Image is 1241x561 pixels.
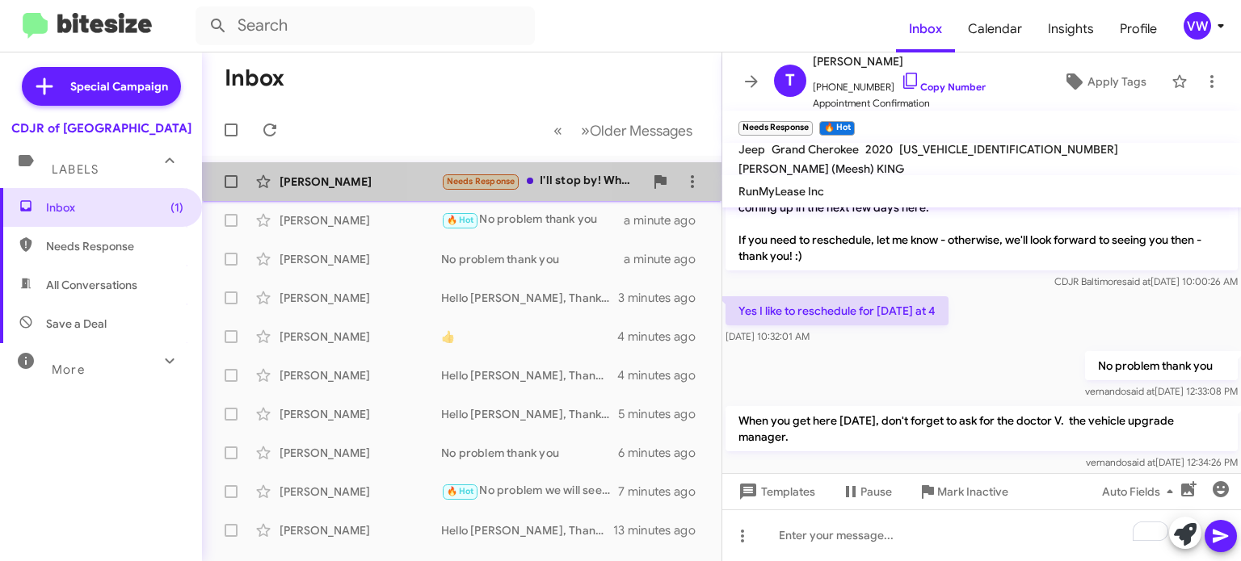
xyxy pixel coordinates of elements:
span: Needs Response [447,176,515,186]
p: Hi [PERSON_NAME], it's [PERSON_NAME], General Sales Manager at Ourisman CDJR of [GEOGRAPHIC_DATA]... [726,161,1238,270]
span: Appointment Confirmation [813,95,986,111]
span: vernando [DATE] 12:34:26 PM [1086,456,1238,468]
button: vw [1170,12,1223,40]
button: Auto Fields [1089,477,1193,506]
div: 7 minutes ago [618,484,709,500]
div: No problem we will see you [DATE] [441,482,618,500]
div: To enrich screen reader interactions, please activate Accessibility in Grammarly extension settings [722,509,1241,561]
p: No problem thank you [1085,351,1238,380]
div: [PERSON_NAME] [280,290,441,306]
span: Pause [860,477,892,506]
div: 4 minutes ago [617,329,709,345]
span: CDJR Baltimore [DATE] 10:00:26 AM [1054,275,1238,287]
span: (1) [170,199,183,216]
span: 2020 [865,142,893,157]
span: [PHONE_NUMBER] [813,71,986,95]
p: When you get here [DATE], don't forget to ask for the doctor V. the vehicle upgrade manager. [726,406,1238,451]
div: [PERSON_NAME] [280,251,441,267]
span: said at [1122,275,1151,287]
span: said at [1127,456,1155,468]
span: Auto Fields [1102,477,1180,506]
span: Templates [735,477,815,506]
span: [PERSON_NAME] [813,52,986,71]
span: » [581,120,590,140]
div: [PERSON_NAME] [280,484,441,500]
div: I'll stop by! What's the address? Which dealership? [441,172,644,190]
div: Hello [PERSON_NAME], Thank you for your inquiry. Are you available to stop by either [DATE] or [D... [441,290,618,306]
div: a minute ago [624,251,709,267]
span: RunMyLease Inc [738,184,824,199]
span: Mark Inactive [937,477,1008,506]
span: Grand Cherokee [772,142,859,157]
span: [PERSON_NAME] (Meesh) KING [738,161,904,176]
div: 6 minutes ago [618,445,709,461]
div: [PERSON_NAME] [280,445,441,461]
div: 👍 [441,329,617,345]
button: Pause [828,477,905,506]
div: [PERSON_NAME] [280,174,441,190]
div: 13 minutes ago [613,522,709,538]
button: Apply Tags [1045,67,1163,96]
div: [PERSON_NAME] [280,212,441,228]
input: Search [196,6,535,45]
a: Calendar [955,6,1035,52]
small: 🔥 Hot [819,121,854,136]
span: Apply Tags [1087,67,1146,96]
span: Special Campaign [70,78,168,94]
div: 4 minutes ago [617,367,709,383]
div: Hello [PERSON_NAME], Thank you for your inquiry. Are you available to stop by either [DATE] or [D... [441,367,617,383]
span: 🔥 Hot [447,486,474,496]
div: Hello [PERSON_NAME], Thank you for your inquiry. Are you available to stop by either [DATE] or [D... [441,522,613,538]
div: Hello [PERSON_NAME], Thank you for your inquiry. Are you available to stop by either [DATE] or [D... [441,406,618,422]
span: All Conversations [46,277,137,293]
div: No problem thank you [441,445,618,461]
span: T [785,68,795,94]
div: 3 minutes ago [618,290,709,306]
span: Labels [52,162,99,177]
div: [PERSON_NAME] [280,522,441,538]
div: CDJR of [GEOGRAPHIC_DATA] [11,120,191,136]
small: Needs Response [738,121,813,136]
div: No problem thank you [441,211,624,229]
span: vernando [DATE] 12:33:08 PM [1085,385,1238,397]
span: Jeep [738,142,765,157]
span: 🔥 Hot [447,215,474,225]
div: [PERSON_NAME] [280,329,441,345]
p: Yes I like to reschedule for [DATE] at 4 [726,296,949,325]
button: Mark Inactive [905,477,1021,506]
div: 5 minutes ago [618,406,709,422]
a: Profile [1107,6,1170,52]
span: [DATE] 10:32:01 AM [726,330,810,342]
button: Next [571,114,702,147]
button: Previous [544,114,572,147]
a: Inbox [896,6,955,52]
span: [US_VEHICLE_IDENTIFICATION_NUMBER] [899,142,1118,157]
div: [PERSON_NAME] [280,367,441,383]
a: Copy Number [901,81,986,93]
div: vw [1184,12,1211,40]
span: said at [1126,385,1155,397]
div: [PERSON_NAME] [280,406,441,422]
div: No problem thank you [441,251,624,267]
h1: Inbox [225,65,284,91]
span: « [553,120,562,140]
div: a minute ago [624,212,709,228]
a: Special Campaign [22,67,181,106]
span: Inbox [46,199,183,216]
nav: Page navigation example [545,114,702,147]
button: Templates [722,477,828,506]
span: Older Messages [590,122,692,140]
span: Needs Response [46,238,183,254]
a: Insights [1035,6,1107,52]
